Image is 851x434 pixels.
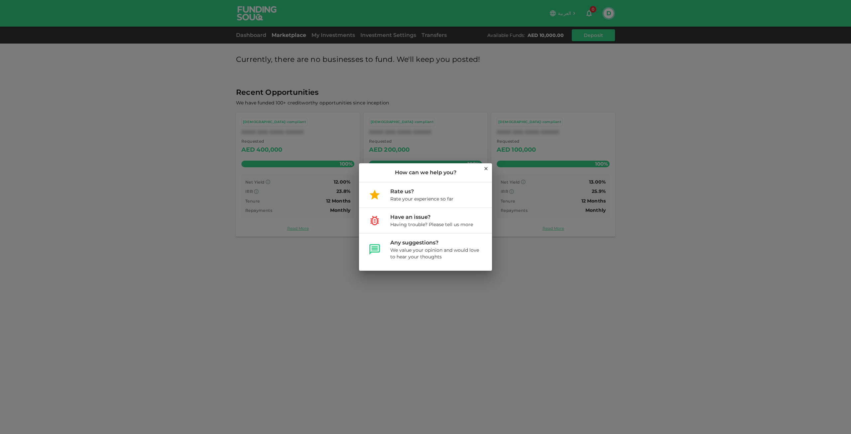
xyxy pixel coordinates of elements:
[390,196,453,202] div: Rate your experience so far
[390,213,473,221] div: Have an issue?
[390,188,453,196] div: Rate us?
[390,247,481,260] div: We value your opinion and would love to hear your thoughts
[390,221,473,228] div: Having trouble? Please tell us more
[359,163,492,182] div: How can we help you?
[390,239,481,247] div: Any suggestions?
